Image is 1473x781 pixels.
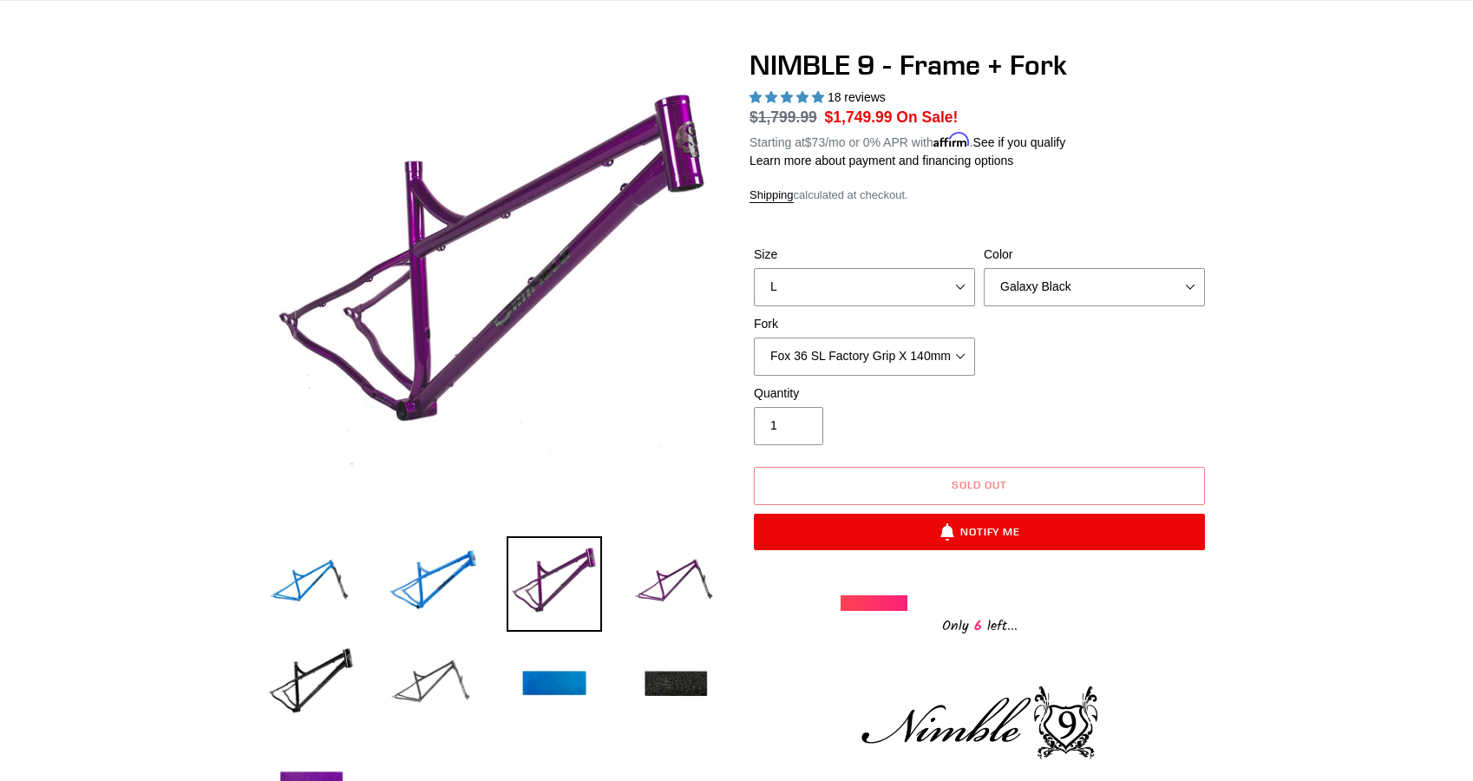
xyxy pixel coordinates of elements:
img: Load image into Gallery viewer, NIMBLE 9 - Frame + Fork [264,536,359,632]
label: Quantity [754,384,975,403]
img: Load image into Gallery viewer, NIMBLE 9 - Frame + Fork [507,637,602,732]
img: Load image into Gallery viewer, NIMBLE 9 - Frame + Fork [385,637,481,732]
span: 6 [969,615,987,637]
a: See if you qualify - Learn more about Affirm Financing (opens in modal) [973,135,1066,149]
label: Size [754,246,975,264]
a: Learn more about payment and financing options [750,154,1013,167]
img: Load image into Gallery viewer, NIMBLE 9 - Frame + Fork [385,536,481,632]
span: $73 [805,135,825,149]
span: Sold out [952,478,1007,491]
span: 4.89 stars [750,90,828,104]
p: Starting at /mo or 0% APR with . [750,129,1065,152]
span: Affirm [933,133,970,148]
label: Fork [754,315,975,333]
button: Sold out [754,467,1205,505]
label: Color [984,246,1205,264]
span: 18 reviews [828,90,886,104]
h1: NIMBLE 9 - Frame + Fork [750,49,1209,82]
s: $1,799.99 [750,108,817,126]
span: $1,749.99 [825,108,893,126]
img: Load image into Gallery viewer, NIMBLE 9 - Frame + Fork [628,536,723,632]
img: Load image into Gallery viewer, NIMBLE 9 - Frame + Fork [628,637,723,732]
button: Notify Me [754,514,1205,550]
img: Load image into Gallery viewer, NIMBLE 9 - Frame + Fork [507,536,602,632]
span: On Sale! [896,106,958,128]
div: calculated at checkout. [750,187,1209,204]
img: Load image into Gallery viewer, NIMBLE 9 - Frame + Fork [264,637,359,732]
div: Only left... [841,611,1118,638]
a: Shipping [750,188,794,203]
